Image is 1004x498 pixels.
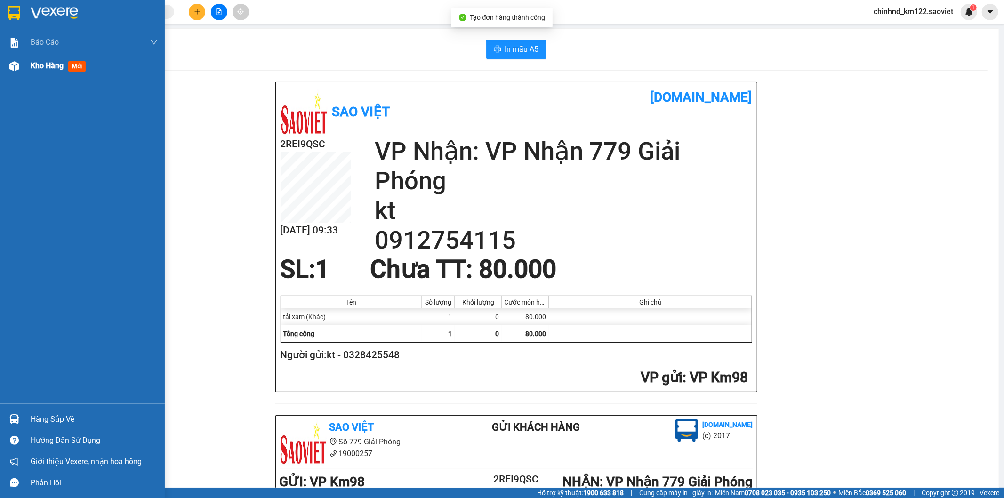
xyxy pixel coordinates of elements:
span: Miền Nam [715,488,831,498]
b: [DOMAIN_NAME] [651,89,752,105]
span: phone [329,450,337,457]
h2: 2REI9QSC [477,472,556,487]
span: Miền Bắc [838,488,906,498]
strong: 1900 633 818 [583,489,624,497]
span: Kho hàng [31,61,64,70]
h2: 0912754115 [375,225,752,255]
strong: 0369 525 060 [866,489,906,497]
div: Hướng dẫn sử dụng [31,434,158,448]
img: logo-vxr [8,6,20,20]
div: Ghi chú [552,298,749,306]
button: caret-down [982,4,998,20]
span: Tổng cộng [283,330,315,337]
span: chinhnd_km122.saoviet [866,6,961,17]
span: down [150,39,158,46]
span: 80.000 [526,330,546,337]
img: warehouse-icon [9,61,19,71]
span: ⚪️ [833,491,836,495]
h2: : VP Km98 [281,368,748,387]
span: Cung cấp máy in - giấy in: [639,488,713,498]
sup: 1 [970,4,977,11]
img: icon-new-feature [965,8,973,16]
span: 1 [316,255,330,284]
span: Giới thiệu Vexere, nhận hoa hồng [31,456,142,467]
h2: Người gửi: kt - 0328425548 [281,347,748,363]
span: notification [10,457,19,466]
div: 1 [422,308,455,325]
span: check-circle [459,14,466,21]
div: 0 [455,308,502,325]
span: Tạo đơn hàng thành công [470,14,546,21]
img: logo.jpg [281,89,328,137]
h2: kt [375,196,752,225]
span: | [913,488,915,498]
img: warehouse-icon [9,414,19,424]
div: Hàng sắp về [31,412,158,426]
b: GỬI : VP Km98 [280,474,365,490]
span: message [10,478,19,487]
span: plus [194,8,201,15]
div: Phản hồi [31,476,158,490]
span: mới [68,61,86,72]
span: Báo cáo [31,36,59,48]
button: aim [233,4,249,20]
span: 1 [449,330,452,337]
h2: [DATE] 09:33 [281,223,351,238]
span: aim [237,8,244,15]
div: tải xám (Khác) [281,308,422,325]
b: Sao Việt [332,104,390,120]
b: NHẬN : VP Nhận 779 Giải Phóng [562,474,753,490]
li: 19000257 [280,448,455,459]
div: Tên [283,298,419,306]
span: caret-down [986,8,995,16]
span: 1 [972,4,975,11]
span: file-add [216,8,222,15]
span: SL: [281,255,316,284]
span: In mẫu A5 [505,43,539,55]
span: VP gửi [641,369,683,386]
img: solution-icon [9,38,19,48]
li: (c) 2017 [703,430,753,442]
img: logo.jpg [280,419,327,466]
span: 0 [496,330,499,337]
span: copyright [952,490,958,496]
div: Chưa TT : 80.000 [364,255,562,283]
button: printerIn mẫu A5 [486,40,546,59]
b: Sao Việt [329,421,374,433]
div: Số lượng [425,298,452,306]
span: printer [494,45,501,54]
span: question-circle [10,436,19,445]
b: [DOMAIN_NAME] [703,421,753,428]
strong: 0708 023 035 - 0935 103 250 [745,489,831,497]
b: Gửi khách hàng [492,421,580,433]
img: logo.jpg [675,419,698,442]
li: Số 779 Giải Phóng [280,436,455,448]
div: 80.000 [502,308,549,325]
span: environment [329,438,337,445]
button: file-add [211,4,227,20]
h2: VP Nhận: VP Nhận 779 Giải Phóng [375,137,752,196]
span: Hỗ trợ kỹ thuật: [537,488,624,498]
h2: 2REI9QSC [281,137,351,152]
button: plus [189,4,205,20]
div: Cước món hàng [505,298,546,306]
span: | [631,488,632,498]
div: Khối lượng [458,298,499,306]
